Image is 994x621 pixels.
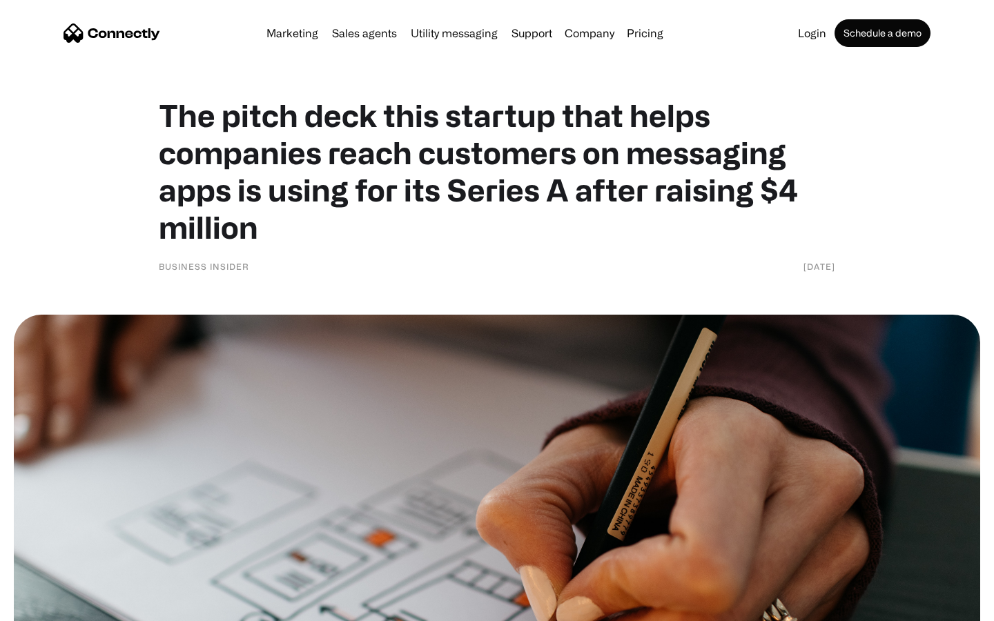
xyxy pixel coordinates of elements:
[835,19,930,47] a: Schedule a demo
[159,259,249,273] div: Business Insider
[621,28,669,39] a: Pricing
[506,28,558,39] a: Support
[261,28,324,39] a: Marketing
[327,28,402,39] a: Sales agents
[14,597,83,616] aside: Language selected: English
[405,28,503,39] a: Utility messaging
[792,28,832,39] a: Login
[565,23,614,43] div: Company
[803,259,835,273] div: [DATE]
[159,97,835,246] h1: The pitch deck this startup that helps companies reach customers on messaging apps is using for i...
[28,597,83,616] ul: Language list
